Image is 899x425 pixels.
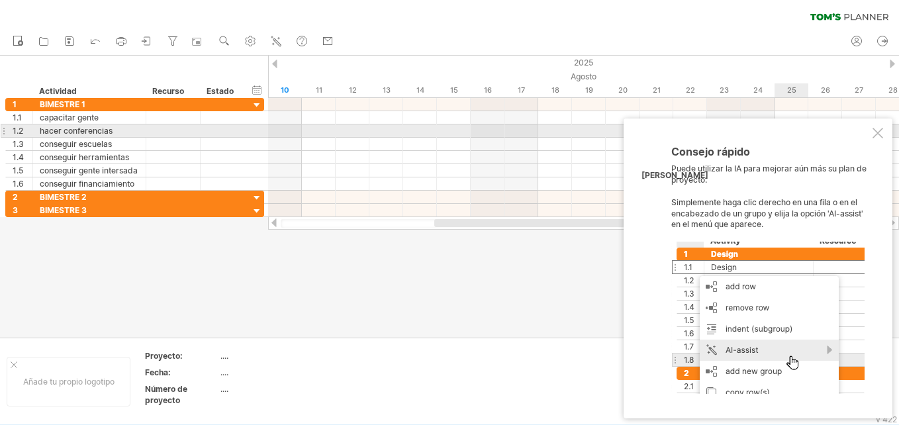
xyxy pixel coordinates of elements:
div: Actividad [39,85,138,98]
div: capacitar gente [40,111,139,124]
div: [PERSON_NAME] [641,170,708,181]
div: Fecha: [145,367,218,378]
div: hacer conferencias [40,124,139,137]
div: Monday, 18 August 2025 [538,83,572,97]
div: Recurso [152,85,193,98]
div: Sunday, 10 August 2025 [268,83,302,97]
div: v 422 [876,414,897,424]
div: 1.2 [13,124,32,137]
div: Friday, 15 August 2025 [437,83,471,97]
div: Thursday, 14 August 2025 [403,83,437,97]
div: BIMESTRE 3 [40,204,139,216]
div: Friday, 22 August 2025 [673,83,707,97]
div: conseguir gente intersada [40,164,139,177]
div: conseguir financiamiento [40,177,139,190]
div: Wednesday, 27 August 2025 [842,83,876,97]
div: .... [220,350,332,361]
div: Tuesday, 12 August 2025 [336,83,369,97]
div: Saturday, 23 August 2025 [707,83,741,97]
font: Añade tu propio logotipo [23,377,115,387]
div: Estado [207,85,236,98]
div: Sunday, 17 August 2025 [504,83,538,97]
div: Monday, 25 August 2025 [775,83,808,97]
div: Consejo rápido [671,146,870,164]
div: Wednesday, 20 August 2025 [606,83,639,97]
div: BIMESTRE 2 [40,191,139,203]
div: Monday, 11 August 2025 [302,83,336,97]
div: 1.6 [13,177,32,190]
div: BIMESTRE 1 [40,98,139,111]
div: 1.4 [13,151,32,164]
div: .... [220,367,332,378]
div: Número de proyecto [145,383,218,406]
div: 1.1 [13,111,32,124]
div: Thursday, 21 August 2025 [639,83,673,97]
div: Proyecto: [145,350,218,361]
div: conseguir herramientas [40,151,139,164]
div: Wednesday, 13 August 2025 [369,83,403,97]
div: 3 [13,204,32,216]
div: .... [220,383,332,395]
div: 1.3 [13,138,32,150]
div: 1.5 [13,164,32,177]
div: Tuesday, 19 August 2025 [572,83,606,97]
div: 2 [13,191,32,203]
div: Sunday, 24 August 2025 [741,83,775,97]
div: Saturday, 16 August 2025 [471,83,504,97]
div: Tuesday, 26 August 2025 [808,83,842,97]
div: conseguir escuelas [40,138,139,150]
div: 1 [13,98,32,111]
font: Puede utilizar la IA para mejorar aún más su plan de proyecto. Simplemente haga clic derecho en u... [671,164,867,229]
